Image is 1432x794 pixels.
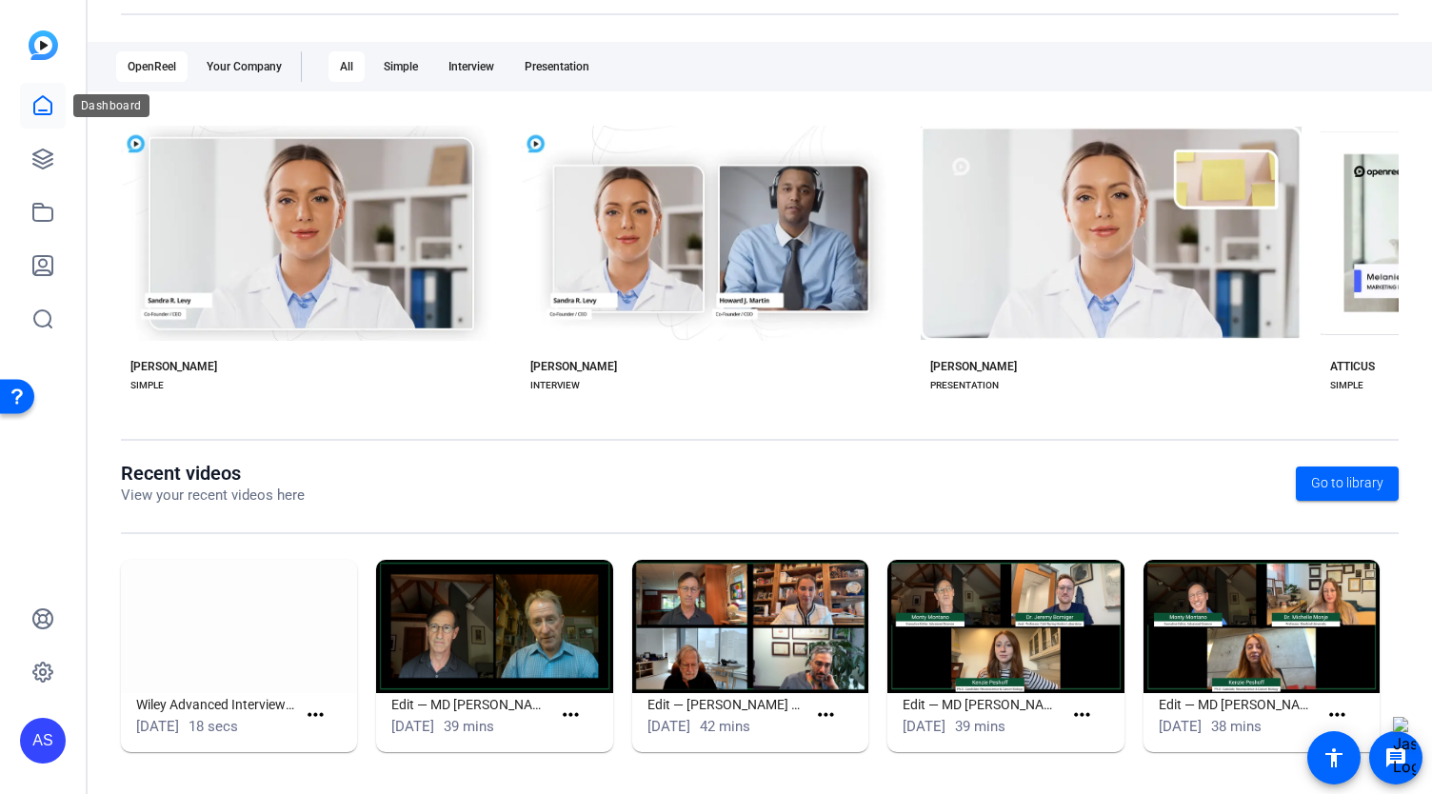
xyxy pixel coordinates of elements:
[304,704,328,727] mat-icon: more_horiz
[116,51,188,82] div: OpenReel
[700,718,750,735] span: 42 mins
[136,693,296,716] h1: Wiley Advanced Interview (51706)
[632,560,868,693] img: Edit — Dr. Pam Sharma and Dr. Jim Allison (raw footage)
[1144,560,1380,693] img: Edit — MD Anderson w/ Michelle Monje (Final)
[391,693,551,716] h1: Edit — MD [PERSON_NAME] Podcast w/ [PERSON_NAME]
[130,359,217,374] div: [PERSON_NAME]
[1384,746,1407,769] mat-icon: message
[1330,378,1363,393] div: SIMPLE
[29,30,58,60] img: blue-gradient.svg
[1325,704,1349,727] mat-icon: more_horiz
[887,560,1124,693] img: Edit — MD Anderson w/ Jeremy Borniger
[121,485,305,506] p: View your recent videos here
[1330,359,1375,374] div: ATTICUS
[647,693,807,716] h1: Edit — [PERSON_NAME] and Dr. [PERSON_NAME] (raw footage)
[1159,718,1202,735] span: [DATE]
[530,359,617,374] div: [PERSON_NAME]
[903,718,945,735] span: [DATE]
[1296,466,1399,501] a: Go to library
[903,693,1063,716] h1: Edit — MD [PERSON_NAME] w/ [PERSON_NAME]
[437,51,506,82] div: Interview
[1211,718,1262,735] span: 38 mins
[647,718,690,735] span: [DATE]
[121,462,305,485] h1: Recent videos
[328,51,365,82] div: All
[372,51,429,82] div: Simple
[1323,746,1345,769] mat-icon: accessibility
[444,718,494,735] span: 39 mins
[513,51,601,82] div: Presentation
[20,718,66,764] div: AS
[136,718,179,735] span: [DATE]
[189,718,238,735] span: 18 secs
[376,560,612,693] img: Edit — MD Anderson Podcast w/ Charles Raison
[121,560,357,693] img: Wiley Advanced Interview (51706)
[1311,473,1383,493] span: Go to library
[1070,704,1094,727] mat-icon: more_horiz
[530,378,580,393] div: INTERVIEW
[930,359,1017,374] div: [PERSON_NAME]
[814,704,838,727] mat-icon: more_horiz
[73,94,149,117] div: Dashboard
[195,51,293,82] div: Your Company
[391,718,434,735] span: [DATE]
[930,378,999,393] div: PRESENTATION
[559,704,583,727] mat-icon: more_horiz
[1159,693,1319,716] h1: Edit — MD [PERSON_NAME] w/ [PERSON_NAME] (Final)
[130,378,164,393] div: SIMPLE
[955,718,1005,735] span: 39 mins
